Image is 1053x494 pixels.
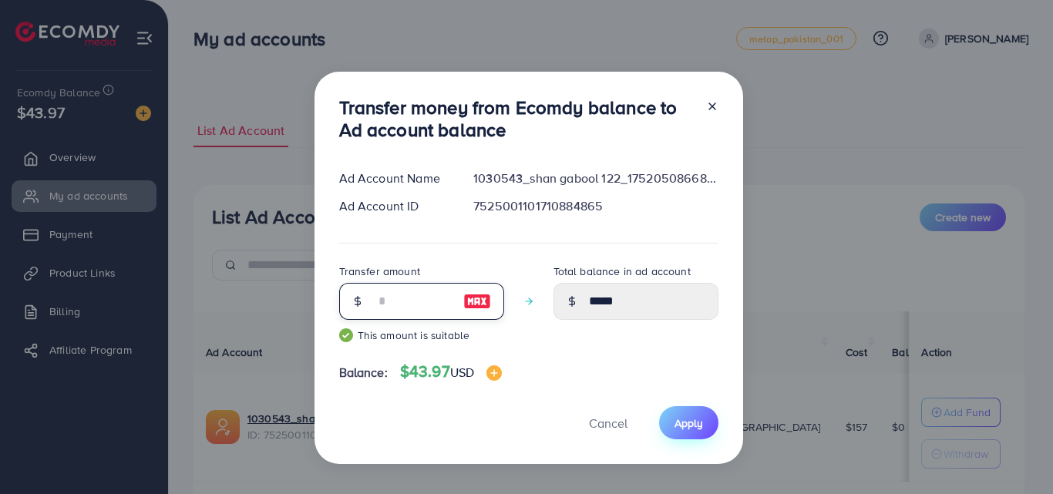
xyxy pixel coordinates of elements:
div: 7525001101710884865 [461,197,730,215]
h4: $43.97 [400,362,502,381]
iframe: Chat [987,425,1041,482]
h3: Transfer money from Ecomdy balance to Ad account balance [339,96,694,141]
span: Apply [675,415,703,431]
button: Apply [659,406,718,439]
label: Transfer amount [339,264,420,279]
span: USD [450,364,474,381]
span: Balance: [339,364,388,381]
span: Cancel [589,415,627,432]
img: image [463,292,491,311]
div: Ad Account Name [327,170,462,187]
label: Total balance in ad account [553,264,691,279]
button: Cancel [570,406,647,439]
img: image [486,365,502,381]
img: guide [339,328,353,342]
small: This amount is suitable [339,328,504,343]
div: 1030543_shan gabool 122_1752050866845 [461,170,730,187]
div: Ad Account ID [327,197,462,215]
